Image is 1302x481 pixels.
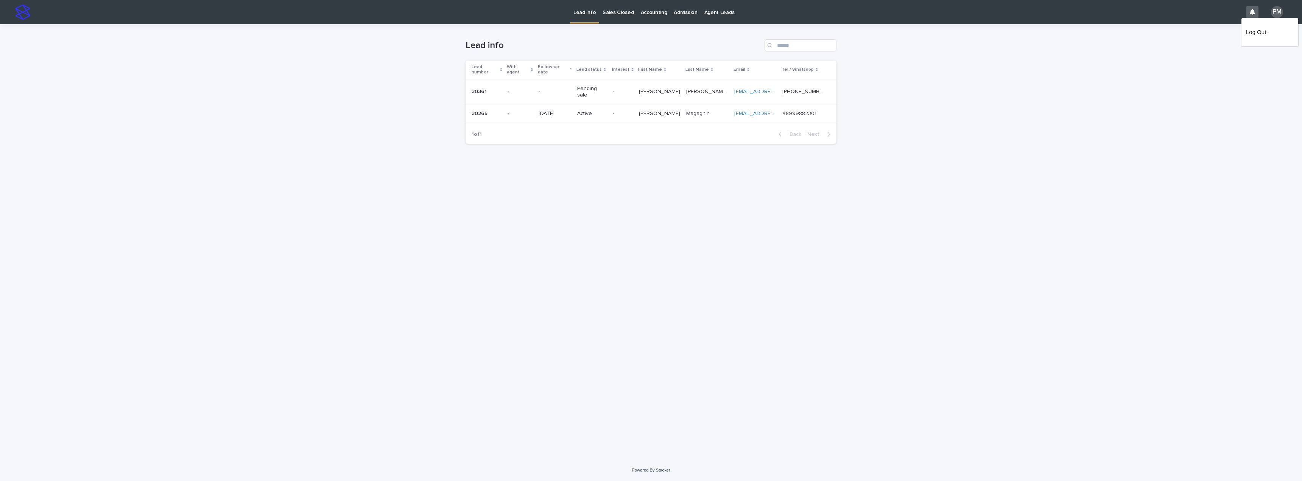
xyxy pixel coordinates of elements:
p: Follow-up date [538,63,568,77]
p: 30265 [472,109,489,117]
p: With agent [507,63,529,77]
p: Magagnin [686,109,711,117]
p: Lead number [472,63,498,77]
h1: Lead info [466,40,762,51]
p: MARQUES DE QUEIROZ PEDROSA [686,87,730,95]
a: [EMAIL_ADDRESS][DOMAIN_NAME] [734,111,820,116]
a: Log Out [1246,26,1294,39]
p: - [508,89,533,95]
p: [PERSON_NAME] [639,109,682,117]
p: - [539,89,571,95]
a: Powered By Stacker [632,468,670,472]
input: Search [765,39,836,51]
span: Back [785,132,801,137]
tr: 3036130361 --Pending sale-[PERSON_NAME][PERSON_NAME] [PERSON_NAME] [PERSON_NAME][PERSON_NAME] [PE... [466,79,836,104]
p: Email [734,65,745,74]
p: Active [577,111,607,117]
p: [PERSON_NAME] [639,87,682,95]
a: [EMAIL_ADDRESS][DOMAIN_NAME] [734,89,820,94]
p: Tel / Whatsapp [782,65,814,74]
p: - [508,111,533,117]
p: Last Name [685,65,709,74]
span: Next [807,132,824,137]
button: Back [772,131,804,138]
tr: 3026530265 -[DATE]Active-[PERSON_NAME][PERSON_NAME] MagagninMagagnin [EMAIL_ADDRESS][DOMAIN_NAME]... [466,104,836,123]
p: First Name [638,65,662,74]
p: 30361 [472,87,488,95]
p: [DATE] [539,111,571,117]
p: - [613,111,633,117]
p: 48999882301 [782,109,818,117]
p: - [613,89,633,95]
p: 1 of 1 [466,125,488,144]
button: Next [804,131,836,138]
p: [PHONE_NUMBER] [782,87,826,95]
p: Interest [612,65,629,74]
p: Lead status [576,65,602,74]
p: Pending sale [577,86,607,98]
